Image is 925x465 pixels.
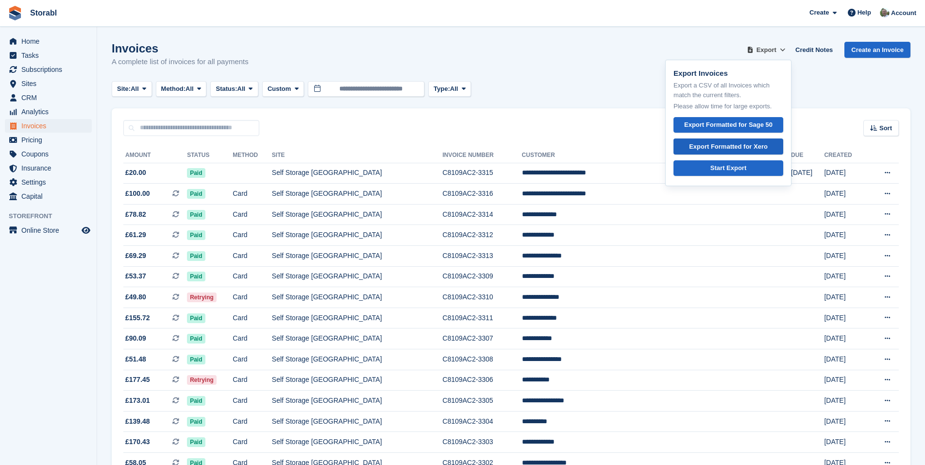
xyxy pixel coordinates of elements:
[824,308,867,328] td: [DATE]
[5,224,92,237] a: menu
[791,42,837,58] a: Credit Notes
[824,411,867,432] td: [DATE]
[5,161,92,175] a: menu
[233,308,272,328] td: Card
[684,120,773,130] div: Export Formatted for Sage 50
[824,287,867,308] td: [DATE]
[187,375,217,385] span: Retrying
[272,246,442,267] td: Self Storage [GEOGRAPHIC_DATA]
[791,148,824,163] th: Due
[710,163,746,173] div: Start Export
[824,184,867,205] td: [DATE]
[125,209,146,220] span: £78.82
[187,293,217,302] span: Retrying
[125,313,150,323] span: £155.72
[844,42,910,58] a: Create an Invoice
[272,204,442,225] td: Self Storage [GEOGRAPHIC_DATA]
[824,266,867,287] td: [DATE]
[21,77,80,90] span: Sites
[21,63,80,76] span: Subscriptions
[442,308,521,328] td: C8109AC2-3311
[262,81,304,97] button: Custom
[757,45,776,55] span: Export
[5,147,92,161] a: menu
[233,432,272,453] td: Card
[233,204,272,225] td: Card
[673,81,783,100] p: Export a CSV of all Invoices which match the current filters.
[125,230,146,240] span: £61.29
[272,266,442,287] td: Self Storage [GEOGRAPHIC_DATA]
[272,308,442,328] td: Self Storage [GEOGRAPHIC_DATA]
[272,148,442,163] th: Site
[233,225,272,246] td: Card
[442,225,521,246] td: C8109AC2-3312
[442,349,521,370] td: C8109AC2-3308
[442,246,521,267] td: C8109AC2-3313
[185,84,194,94] span: All
[187,355,205,364] span: Paid
[442,370,521,391] td: C8109AC2-3306
[125,168,146,178] span: £20.00
[123,148,187,163] th: Amount
[187,313,205,323] span: Paid
[112,81,152,97] button: Site: All
[125,271,146,281] span: £53.37
[233,328,272,349] td: Card
[187,417,205,427] span: Paid
[21,91,80,104] span: CRM
[233,370,272,391] td: Card
[125,354,146,364] span: £51.48
[824,148,867,163] th: Created
[673,117,783,133] a: Export Formatted for Sage 50
[210,81,258,97] button: Status: All
[21,34,80,48] span: Home
[5,189,92,203] a: menu
[428,81,471,97] button: Type: All
[272,391,442,412] td: Self Storage [GEOGRAPHIC_DATA]
[112,56,249,68] p: A complete list of invoices for all payments
[233,246,272,267] td: Card
[442,391,521,412] td: C8109AC2-3305
[824,225,867,246] td: [DATE]
[879,123,892,133] span: Sort
[824,432,867,453] td: [DATE]
[673,160,783,176] a: Start Export
[125,292,146,302] span: £49.80
[442,328,521,349] td: C8109AC2-3307
[80,224,92,236] a: Preview store
[187,230,205,240] span: Paid
[125,333,146,344] span: £90.09
[187,210,205,220] span: Paid
[442,266,521,287] td: C8109AC2-3309
[233,266,272,287] td: Card
[125,375,150,385] span: £177.45
[125,396,150,406] span: £173.01
[5,77,92,90] a: menu
[442,287,521,308] td: C8109AC2-3310
[21,161,80,175] span: Insurance
[187,334,205,344] span: Paid
[673,138,783,155] a: Export Formatted for Xero
[233,287,272,308] td: Card
[5,91,92,104] a: menu
[522,148,791,163] th: Customer
[5,105,92,119] a: menu
[268,84,291,94] span: Custom
[21,133,80,147] span: Pricing
[442,411,521,432] td: C8109AC2-3304
[5,63,92,76] a: menu
[272,328,442,349] td: Self Storage [GEOGRAPHIC_DATA]
[125,251,146,261] span: £69.29
[824,328,867,349] td: [DATE]
[187,272,205,281] span: Paid
[272,349,442,370] td: Self Storage [GEOGRAPHIC_DATA]
[131,84,139,94] span: All
[21,119,80,133] span: Invoices
[272,432,442,453] td: Self Storage [GEOGRAPHIC_DATA]
[216,84,237,94] span: Status:
[272,411,442,432] td: Self Storage [GEOGRAPHIC_DATA]
[809,8,829,17] span: Create
[824,349,867,370] td: [DATE]
[824,370,867,391] td: [DATE]
[824,391,867,412] td: [DATE]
